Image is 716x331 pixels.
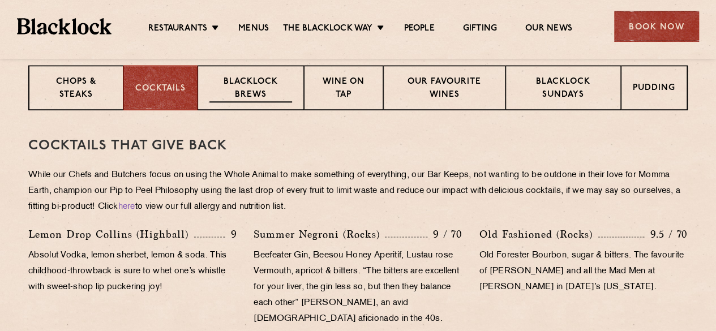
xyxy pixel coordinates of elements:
[644,227,688,242] p: 9.5 / 70
[41,76,112,102] p: Chops & Steaks
[238,23,269,36] a: Menus
[614,11,699,42] div: Book Now
[148,23,207,36] a: Restaurants
[17,18,112,34] img: BL_Textured_Logo-footer-cropped.svg
[28,167,688,215] p: While our Chefs and Butchers focus on using the Whole Animal to make something of everything, our...
[28,226,194,242] p: Lemon Drop Collins (Highball)
[633,82,675,96] p: Pudding
[118,203,135,211] a: here
[525,23,572,36] a: Our News
[463,23,497,36] a: Gifting
[316,76,371,102] p: Wine on Tap
[395,76,493,102] p: Our favourite wines
[225,227,237,242] p: 9
[28,139,688,153] h3: Cocktails That Give Back
[283,23,372,36] a: The Blacklock Way
[28,248,237,295] p: Absolut Vodka, lemon sherbet, lemon & soda. This childhood-throwback is sure to whet one’s whistl...
[517,76,609,102] p: Blacklock Sundays
[254,248,462,327] p: Beefeater Gin, Beesou Honey Aperitif, Lustau rose Vermouth, apricot & bitters. “The bitters are e...
[254,226,385,242] p: Summer Negroni (Rocks)
[404,23,434,36] a: People
[135,83,186,96] p: Cocktails
[479,248,688,295] p: Old Forester Bourbon, sugar & bitters. The favourite of [PERSON_NAME] and all the Mad Men at [PER...
[479,226,598,242] p: Old Fashioned (Rocks)
[209,76,292,102] p: Blacklock Brews
[427,227,462,242] p: 9 / 70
